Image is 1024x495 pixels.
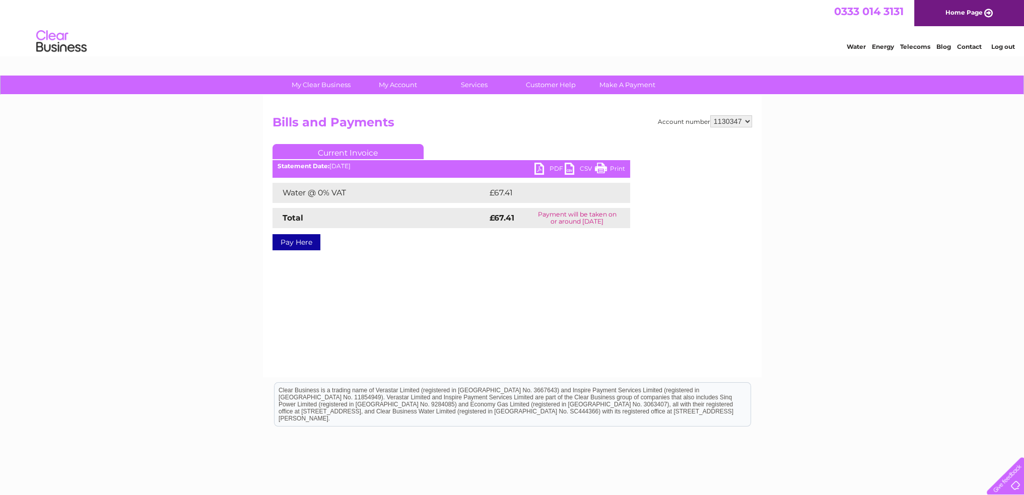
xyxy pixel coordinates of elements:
[834,5,904,18] a: 0333 014 3131
[272,234,320,250] a: Pay Here
[872,43,894,50] a: Energy
[936,43,951,50] a: Blog
[433,76,516,94] a: Services
[509,76,592,94] a: Customer Help
[847,43,866,50] a: Water
[278,162,329,170] b: Statement Date:
[272,144,424,159] a: Current Invoice
[534,163,565,177] a: PDF
[991,43,1014,50] a: Log out
[283,213,303,223] strong: Total
[957,43,982,50] a: Contact
[272,115,752,134] h2: Bills and Payments
[356,76,439,94] a: My Account
[280,76,363,94] a: My Clear Business
[487,183,608,203] td: £67.41
[272,163,630,170] div: [DATE]
[275,6,750,49] div: Clear Business is a trading name of Verastar Limited (registered in [GEOGRAPHIC_DATA] No. 3667643...
[595,163,625,177] a: Print
[900,43,930,50] a: Telecoms
[658,115,752,127] div: Account number
[586,76,669,94] a: Make A Payment
[36,26,87,57] img: logo.png
[490,213,514,223] strong: £67.41
[524,208,630,228] td: Payment will be taken on or around [DATE]
[565,163,595,177] a: CSV
[272,183,487,203] td: Water @ 0% VAT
